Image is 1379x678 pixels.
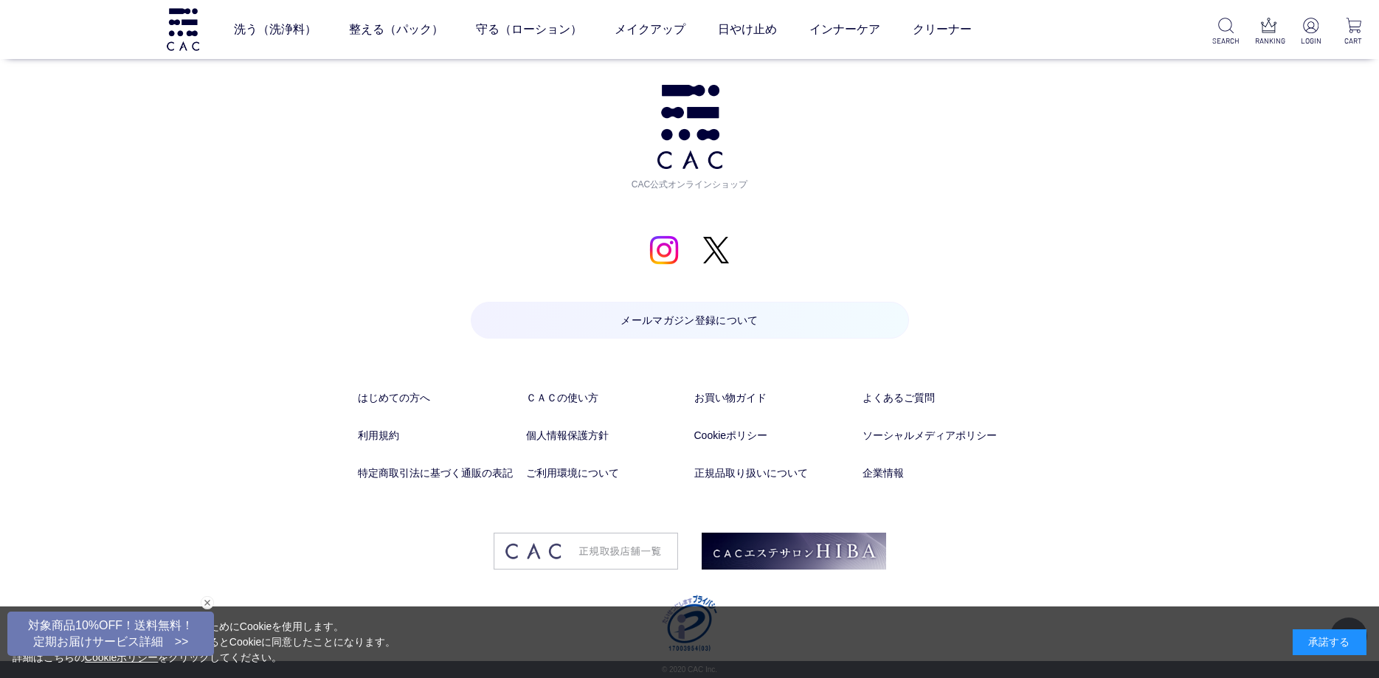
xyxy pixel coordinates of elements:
a: メイクアップ [615,9,685,50]
span: CAC公式オンラインショップ [627,169,753,191]
a: インナーケア [809,9,880,50]
a: お買い物ガイド [694,390,854,406]
a: CART [1340,18,1367,46]
a: 洗う（洗浄料） [234,9,317,50]
a: 正規品取り扱いについて [694,466,854,481]
a: よくあるご質問 [863,390,1022,406]
a: 企業情報 [863,466,1022,481]
p: SEARCH [1212,35,1240,46]
a: ご利用環境について [526,466,685,481]
img: logo [165,8,201,50]
a: はじめての方へ [358,390,517,406]
p: CART [1340,35,1367,46]
a: Cookieポリシー [694,428,854,443]
a: CAC公式オンラインショップ [627,85,753,191]
a: SEARCH [1212,18,1240,46]
a: 利用規約 [358,428,517,443]
a: メールマガジン登録について [471,302,909,339]
a: RANKING [1255,18,1282,46]
a: ＣＡＣの使い方 [526,390,685,406]
a: ソーシャルメディアポリシー [863,428,1022,443]
p: RANKING [1255,35,1282,46]
a: 整える（パック） [349,9,443,50]
img: footer_image02.png [702,533,886,570]
p: LOGIN [1297,35,1324,46]
a: 日やけ止め [718,9,777,50]
a: 個人情報保護方針 [526,428,685,443]
img: footer_image03.png [494,533,678,570]
a: 守る（ローション） [476,9,582,50]
a: LOGIN [1297,18,1324,46]
div: 承諾する [1293,629,1366,655]
a: 特定商取引法に基づく通販の表記 [358,466,517,481]
a: クリーナー [913,9,972,50]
